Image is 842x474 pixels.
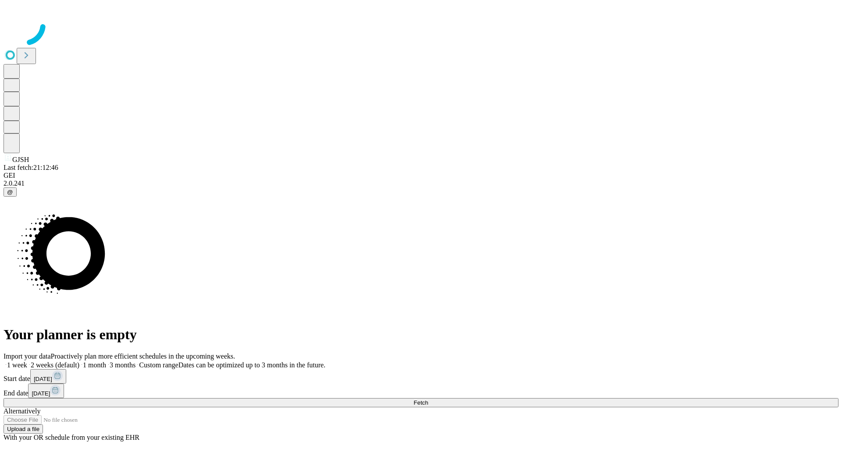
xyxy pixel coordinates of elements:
[7,361,27,369] span: 1 week
[4,434,139,441] span: With your OR schedule from your existing EHR
[83,361,106,369] span: 1 month
[4,164,58,171] span: Last fetch: 21:12:46
[51,352,235,360] span: Proactively plan more efficient schedules in the upcoming weeks.
[4,407,40,415] span: Alternatively
[414,399,428,406] span: Fetch
[4,172,838,180] div: GEI
[12,156,29,163] span: GJSH
[4,187,17,197] button: @
[110,361,136,369] span: 3 months
[4,384,838,398] div: End date
[4,369,838,384] div: Start date
[178,361,325,369] span: Dates can be optimized up to 3 months in the future.
[139,361,178,369] span: Custom range
[31,361,79,369] span: 2 weeks (default)
[4,398,838,407] button: Fetch
[32,390,50,397] span: [DATE]
[4,180,838,187] div: 2.0.241
[30,369,66,384] button: [DATE]
[4,352,51,360] span: Import your data
[7,189,13,195] span: @
[4,424,43,434] button: Upload a file
[34,376,52,382] span: [DATE]
[4,327,838,343] h1: Your planner is empty
[28,384,64,398] button: [DATE]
